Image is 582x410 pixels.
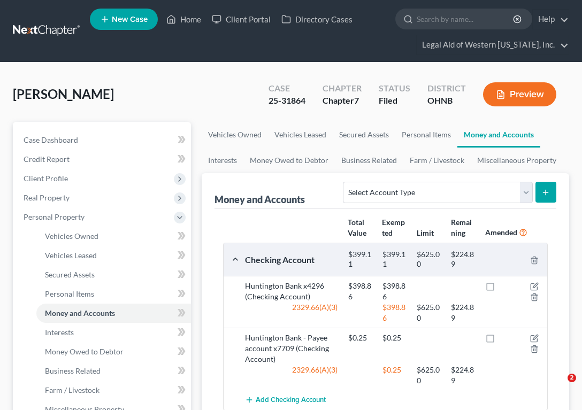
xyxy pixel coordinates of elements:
[45,366,101,375] span: Business Related
[446,365,480,386] div: $224.89
[269,82,305,95] div: Case
[206,10,276,29] a: Client Portal
[382,218,405,237] strong: Exempted
[335,148,403,173] a: Business Related
[411,365,446,386] div: $625.00
[24,193,70,202] span: Real Property
[343,281,377,302] div: $398.86
[245,390,326,410] button: Add Checking Account
[45,385,99,394] span: Farm / Livestock
[256,396,326,405] span: Add Checking Account
[45,231,98,241] span: Vehicles Owned
[427,82,466,95] div: District
[268,122,333,148] a: Vehicles Leased
[411,302,446,323] div: $625.00
[112,16,148,24] span: New Case
[377,281,411,302] div: $398.86
[243,148,335,173] a: Money Owed to Debtor
[45,347,124,356] span: Money Owed to Debtor
[240,365,342,386] div: 2329.66(A)(3)
[417,9,515,29] input: Search by name...
[45,308,115,318] span: Money and Accounts
[395,122,457,148] a: Personal Items
[36,284,191,304] a: Personal Items
[24,212,85,221] span: Personal Property
[36,342,191,361] a: Money Owed to Debtor
[411,250,446,269] div: $625.00
[417,35,569,55] a: Legal Aid of Western [US_STATE], Inc.
[379,95,410,107] div: Filed
[36,304,191,323] a: Money and Accounts
[446,302,480,323] div: $224.89
[24,135,78,144] span: Case Dashboard
[36,323,191,342] a: Interests
[13,86,114,102] span: [PERSON_NAME]
[348,218,366,237] strong: Total Value
[377,332,411,343] div: $0.25
[15,150,191,169] a: Credit Report
[533,10,569,29] a: Help
[343,250,377,269] div: $399.11
[377,365,411,386] div: $0.25
[45,328,74,337] span: Interests
[546,374,571,399] iframe: Intercom live chat
[45,251,97,260] span: Vehicles Leased
[24,174,68,183] span: Client Profile
[240,281,342,302] div: Huntington Bank x4296 (Checking Account)
[343,332,377,343] div: $0.25
[240,332,342,365] div: Huntington Bank - Payee account x7709 (Checking Account)
[45,270,95,279] span: Secured Assets
[471,148,563,173] a: Miscellaneous Property
[457,122,540,148] a: Money and Accounts
[269,95,305,107] div: 25-31864
[483,82,556,106] button: Preview
[451,218,472,237] strong: Remaining
[215,193,305,206] div: Money and Accounts
[377,302,411,323] div: $398.86
[45,289,94,298] span: Personal Items
[417,228,434,237] strong: Limit
[36,227,191,246] a: Vehicles Owned
[161,10,206,29] a: Home
[446,250,480,269] div: $224.89
[36,381,191,400] a: Farm / Livestock
[240,302,342,323] div: 2329.66(A)(3)
[36,246,191,265] a: Vehicles Leased
[379,82,410,95] div: Status
[427,95,466,107] div: OHNB
[36,361,191,381] a: Business Related
[15,130,191,150] a: Case Dashboard
[36,265,191,284] a: Secured Assets
[323,82,362,95] div: Chapter
[377,250,411,269] div: $399.11
[240,254,342,265] div: Checking Account
[24,154,70,164] span: Credit Report
[276,10,358,29] a: Directory Cases
[323,95,362,107] div: Chapter
[485,228,517,237] strong: Amended
[354,95,359,105] span: 7
[568,374,576,382] span: 2
[333,122,395,148] a: Secured Assets
[202,148,243,173] a: Interests
[403,148,471,173] a: Farm / Livestock
[202,122,268,148] a: Vehicles Owned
